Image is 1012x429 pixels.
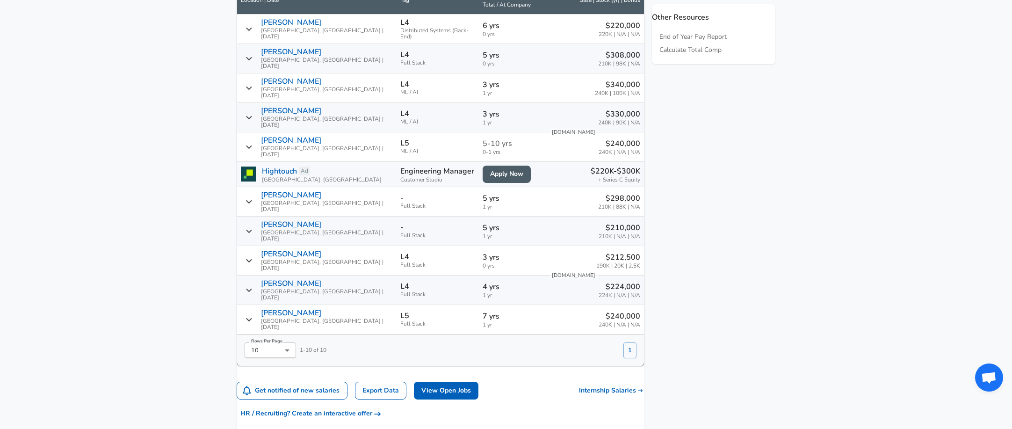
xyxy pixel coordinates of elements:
[595,79,640,90] p: $340,000
[599,20,640,31] p: $220,000
[261,250,321,258] p: [PERSON_NAME]
[599,311,640,322] p: $240,000
[599,149,640,155] span: 240K | N/A | N/A
[261,289,393,301] span: [GEOGRAPHIC_DATA], [GEOGRAPHIC_DATA] | [DATE]
[261,77,321,86] p: [PERSON_NAME]
[355,382,406,400] a: Export Data
[261,87,393,99] span: [GEOGRAPHIC_DATA], [GEOGRAPHIC_DATA] | [DATE]
[598,120,640,126] span: 240K | 90K | N/A
[599,31,640,37] span: 220K | N/A | N/A
[483,166,531,183] a: Apply Now
[400,203,475,209] span: Full Stack
[400,291,475,298] span: Full Stack
[261,57,393,69] span: [GEOGRAPHIC_DATA], [GEOGRAPHIC_DATA] | [DATE]
[262,166,297,177] a: Hightouch
[483,1,531,8] span: Total / At Company
[400,89,475,95] span: ML / AI
[245,342,296,358] div: 10
[598,204,640,210] span: 210K | 88K | N/A
[483,120,542,126] span: 1 yr
[659,32,727,42] a: End of Year Pay Report
[261,259,393,271] span: [GEOGRAPHIC_DATA], [GEOGRAPHIC_DATA] | [DATE]
[598,50,640,61] p: $308,000
[599,222,640,233] p: $210,000
[483,322,542,328] span: 1 yr
[483,31,542,37] span: 0 yrs
[261,116,393,128] span: [GEOGRAPHIC_DATA], [GEOGRAPHIC_DATA] | [DATE]
[400,166,475,177] p: Engineering Manager
[483,222,542,233] p: 5 yrs
[400,60,475,66] span: Full Stack
[599,138,640,149] p: $240,000
[400,321,475,327] span: Full Stack
[261,28,393,40] span: [GEOGRAPHIC_DATA], [GEOGRAPHIC_DATA] | [DATE]
[261,200,393,212] span: [GEOGRAPHIC_DATA], [GEOGRAPHIC_DATA] | [DATE]
[483,109,542,120] p: 3 yrs
[483,61,542,67] span: 0 yrs
[599,233,640,240] span: 210K | N/A | N/A
[414,382,478,400] a: View Open Jobs
[251,338,282,344] label: Rows Per Page
[483,311,542,322] p: 7 yrs
[595,90,640,96] span: 240K | 100K | N/A
[483,20,542,31] p: 6 yrs
[241,167,256,182] img: hightouchlogo.png
[596,252,640,263] p: $212,500
[400,253,409,261] p: L4
[237,382,347,400] button: Get notified of new salaries
[400,262,475,268] span: Full Stack
[400,233,475,239] span: Full Stack
[261,309,321,317] p: [PERSON_NAME]
[400,109,409,118] p: L4
[400,177,475,183] span: Customer Studio
[400,18,409,27] p: L4
[483,79,542,90] p: 3 yrs
[400,80,409,88] p: L4
[598,193,640,204] p: $298,000
[261,220,321,229] p: [PERSON_NAME]
[591,166,640,177] p: $220K-$300K
[400,51,409,59] p: L4
[261,18,321,27] p: [PERSON_NAME]
[400,148,475,154] span: ML / AI
[261,318,393,330] span: [GEOGRAPHIC_DATA], [GEOGRAPHIC_DATA] | [DATE]
[599,292,640,298] span: 224K | N/A | N/A
[240,408,381,420] span: HR / Recruiting? Create an interactive offer
[483,263,542,269] span: 0 yrs
[483,90,542,96] span: 1 yr
[598,109,640,120] p: $330,000
[400,282,409,291] p: L4
[483,148,500,156] span: years of experience for this data point is hidden until there are more submissions. Submit your s...
[596,263,640,269] span: 190K | 20K | 2.5K
[599,281,640,292] p: $224,000
[261,48,321,56] p: [PERSON_NAME]
[261,191,321,199] p: [PERSON_NAME]
[623,342,636,358] button: 1
[483,252,542,263] p: 3 yrs
[579,386,645,395] a: Internship Salaries
[598,177,640,183] span: + Series C Equity
[261,136,321,145] p: [PERSON_NAME]
[483,233,542,240] span: 1 yr
[598,61,640,67] span: 210K | 98K | N/A
[400,139,409,147] p: L5
[299,167,310,175] a: Ad
[261,279,321,288] p: [PERSON_NAME]
[659,45,722,55] a: Calculate Total Comp
[483,193,542,204] p: 5 yrs
[483,138,512,149] span: years at company for this data point is hidden until there are more submissions. Submit your sala...
[237,405,384,422] button: HR / Recruiting? Create an interactive offer
[237,335,326,358] div: 1 - 10 of 10
[483,292,542,298] span: 1 yr
[400,194,404,202] p: -
[400,223,404,232] p: -
[261,107,321,115] p: [PERSON_NAME]
[400,28,475,40] span: Distributed Systems (Back-End)
[400,119,475,125] span: ML / AI
[483,50,542,61] p: 5 yrs
[599,322,640,328] span: 240K | N/A | N/A
[652,4,775,23] p: Other Resources
[400,312,409,320] p: L5
[483,204,542,210] span: 1 yr
[483,281,542,292] p: 4 yrs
